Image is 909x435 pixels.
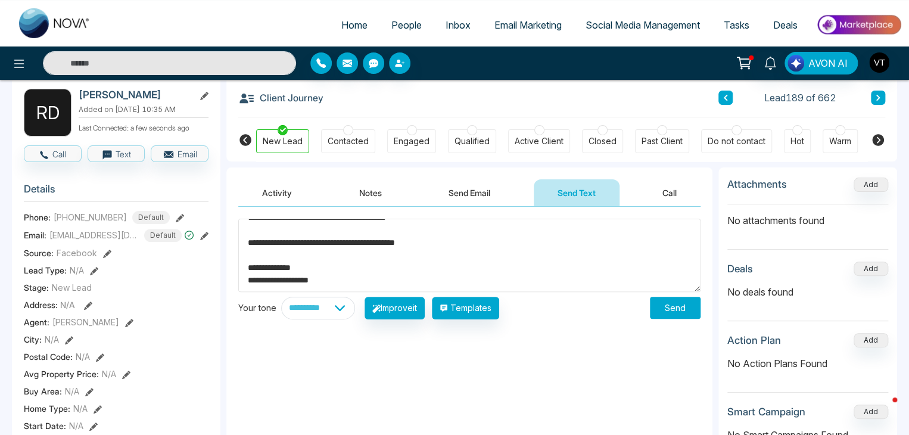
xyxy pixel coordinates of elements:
span: Phone: [24,211,51,223]
a: People [379,14,434,36]
span: Social Media Management [586,19,700,31]
div: Past Client [642,135,683,147]
h3: Details [24,183,208,201]
button: Improveit [365,297,425,319]
div: Hot [790,135,804,147]
span: [PERSON_NAME] [52,316,119,328]
button: Add [854,262,888,276]
span: Address: [24,299,75,311]
div: Contacted [328,135,369,147]
span: N/A [102,368,116,380]
span: Tasks [724,19,749,31]
span: Default [144,229,182,242]
span: People [391,19,422,31]
span: Avg Property Price : [24,368,99,380]
p: Last Connected: a few seconds ago [79,120,208,133]
p: No attachments found [727,204,888,228]
div: Active Client [515,135,564,147]
span: New Lead [52,281,92,294]
button: AVON AI [785,52,858,74]
button: Call [24,145,82,162]
span: N/A [73,402,88,415]
h3: Deals [727,263,753,275]
span: Add [854,179,888,189]
span: Default [132,211,170,224]
span: City : [24,333,42,346]
button: Send Email [425,179,514,206]
h2: [PERSON_NAME] [79,89,189,101]
button: Activity [238,179,316,206]
h3: Smart Campaign [727,406,805,418]
button: Call [639,179,701,206]
div: Qualified [454,135,490,147]
span: Agent: [24,316,49,328]
span: N/A [70,264,84,276]
div: Engaged [394,135,429,147]
div: New Lead [263,135,303,147]
button: Email [151,145,208,162]
p: No Action Plans Found [727,356,888,371]
a: Inbox [434,14,482,36]
span: N/A [65,385,79,397]
span: Lead Type: [24,264,67,276]
span: Facebook [57,247,97,259]
span: Home Type : [24,402,70,415]
span: N/A [76,350,90,363]
span: N/A [60,300,75,310]
div: Your tone [238,302,281,314]
div: R D [24,89,71,136]
img: Market-place.gif [815,11,902,38]
span: Email: [24,229,46,241]
span: Lead 189 of 662 [764,91,836,105]
span: Home [341,19,368,31]
a: Social Media Management [574,14,712,36]
span: Postal Code : [24,350,73,363]
span: [PHONE_NUMBER] [54,211,127,223]
button: Add [854,178,888,192]
button: Send [650,297,701,319]
h3: Client Journey [238,89,323,107]
h3: Attachments [727,178,787,190]
span: [EMAIL_ADDRESS][DOMAIN_NAME] [49,229,139,241]
button: Templates [432,297,499,319]
img: Lead Flow [787,55,804,72]
p: Added on [DATE] 10:35 AM [79,104,208,115]
img: User Avatar [869,52,889,73]
span: Inbox [446,19,471,31]
a: Email Marketing [482,14,574,36]
div: Closed [589,135,617,147]
button: Add [854,333,888,347]
span: Source: [24,247,54,259]
span: N/A [45,333,59,346]
span: AVON AI [808,56,848,70]
span: Email Marketing [494,19,562,31]
button: Send Text [534,179,620,206]
button: Notes [335,179,406,206]
span: Deals [773,19,798,31]
a: Deals [761,14,810,36]
p: No deals found [727,285,888,299]
button: Add [854,405,888,419]
div: Warm [829,135,851,147]
span: Buy Area : [24,385,62,397]
a: Tasks [712,14,761,36]
img: Nova CRM Logo [19,8,91,38]
h3: Action Plan [727,334,781,346]
a: Home [329,14,379,36]
span: N/A [69,420,83,432]
button: Text [88,145,145,162]
span: Start Date : [24,420,66,432]
div: Do not contact [708,135,765,147]
iframe: Intercom live chat [868,394,897,423]
span: Stage: [24,281,49,294]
